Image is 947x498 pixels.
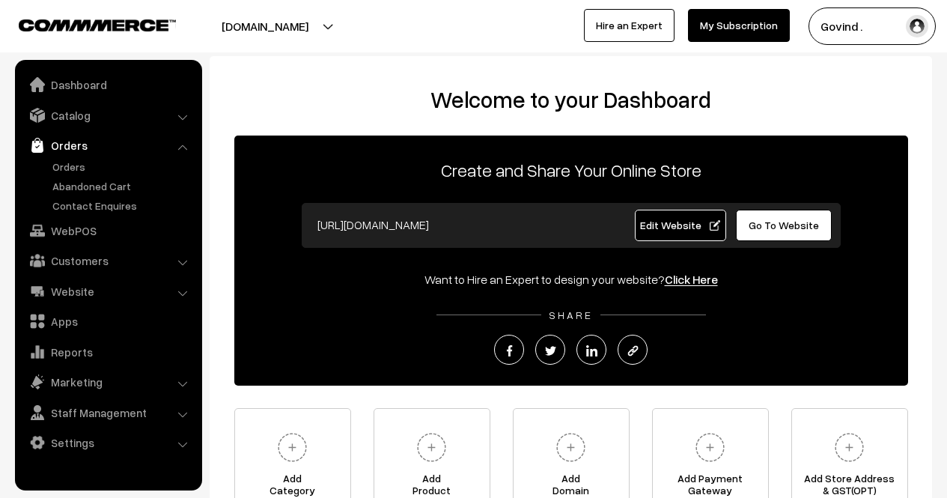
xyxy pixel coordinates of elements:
a: Settings [19,429,197,456]
p: Create and Share Your Online Store [234,157,908,183]
a: Dashboard [19,71,197,98]
a: Catalog [19,102,197,129]
div: Want to Hire an Expert to design your website? [234,270,908,288]
img: plus.svg [411,427,452,468]
a: Reports [19,338,197,365]
a: Staff Management [19,399,197,426]
a: COMMMERCE [19,15,150,33]
a: Abandoned Cart [49,178,197,194]
img: COMMMERCE [19,19,176,31]
a: Orders [19,132,197,159]
span: SHARE [541,309,600,321]
h2: Welcome to your Dashboard [225,86,917,113]
a: Marketing [19,368,197,395]
a: WebPOS [19,217,197,244]
a: My Subscription [688,9,790,42]
a: Customers [19,247,197,274]
button: [DOMAIN_NAME] [169,7,361,45]
a: Hire an Expert [584,9,675,42]
img: plus.svg [272,427,313,468]
img: user [906,15,928,37]
button: Govind . [809,7,936,45]
a: Go To Website [736,210,832,241]
a: Edit Website [635,210,726,241]
a: Website [19,278,197,305]
a: Click Here [665,272,718,287]
img: plus.svg [829,427,870,468]
span: Edit Website [640,219,720,231]
a: Orders [49,159,197,174]
a: Apps [19,308,197,335]
img: plus.svg [550,427,591,468]
span: Go To Website [749,219,819,231]
img: plus.svg [689,427,731,468]
a: Contact Enquires [49,198,197,213]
